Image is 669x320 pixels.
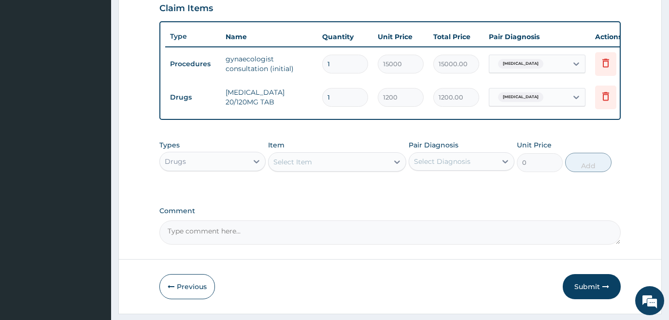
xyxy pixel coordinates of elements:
div: Select Diagnosis [414,157,470,166]
span: [MEDICAL_DATA] [498,59,543,69]
th: Type [165,28,221,45]
span: We're online! [56,98,133,195]
td: Procedures [165,55,221,73]
th: Actions [590,27,639,46]
td: [MEDICAL_DATA] 20/120MG TAB [221,83,317,112]
button: Submit [563,274,621,299]
div: Chat with us now [50,54,162,67]
th: Unit Price [373,27,428,46]
th: Name [221,27,317,46]
td: gynaecologist consultation (initial) [221,49,317,78]
label: Item [268,140,285,150]
div: Minimize live chat window [158,5,182,28]
th: Quantity [317,27,373,46]
textarea: Type your message and hit 'Enter' [5,216,184,249]
label: Comment [159,207,621,215]
label: Unit Price [517,140,552,150]
div: Select Item [273,157,312,167]
img: d_794563401_company_1708531726252_794563401 [18,48,39,73]
h3: Claim Items [159,3,213,14]
label: Types [159,141,180,149]
button: Add [565,153,611,172]
th: Pair Diagnosis [484,27,590,46]
th: Total Price [428,27,484,46]
label: Pair Diagnosis [409,140,458,150]
button: Previous [159,274,215,299]
span: [MEDICAL_DATA] [498,92,543,102]
td: Drugs [165,88,221,106]
div: Drugs [165,157,186,166]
